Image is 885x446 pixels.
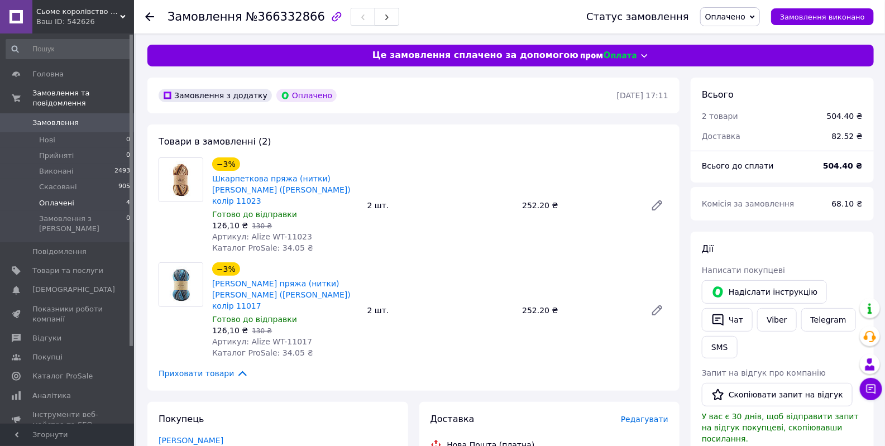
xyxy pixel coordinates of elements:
[212,262,240,276] div: −3%
[757,308,796,332] a: Viber
[801,308,856,332] a: Telegram
[702,308,753,332] button: Чат
[114,166,130,176] span: 2493
[702,383,853,406] button: Скопіювати запит на відгук
[771,8,874,25] button: Замовлення виконано
[212,174,351,205] a: Шкарпеткова пряжа (нитки) [PERSON_NAME] ([PERSON_NAME]) колір 11023
[702,199,795,208] span: Комісія за замовлення
[518,198,642,213] div: 252.20 ₴
[6,39,131,59] input: Пошук
[32,304,103,324] span: Показники роботи компанії
[32,285,115,295] span: [DEMOGRAPHIC_DATA]
[126,214,130,234] span: 0
[702,89,734,100] span: Всього
[586,11,689,22] div: Статус замовлення
[702,336,738,358] button: SMS
[159,158,203,202] img: Шкарпеткова пряжа (нитки) Alize Wooltime (Алізе Вултайм) колір 11023
[430,414,475,424] span: Доставка
[252,222,272,230] span: 130 ₴
[212,210,297,219] span: Готово до відправки
[212,348,313,357] span: Каталог ProSale: 34.05 ₴
[39,151,74,161] span: Прийняті
[780,13,865,21] span: Замовлення виконано
[32,371,93,381] span: Каталог ProSale
[159,367,248,380] span: Приховати товари
[702,132,740,141] span: Доставка
[702,266,785,275] span: Написати покупцеві
[212,315,297,324] span: Готово до відправки
[32,333,61,343] span: Відгуки
[212,243,313,252] span: Каталог ProSale: 34.05 ₴
[646,299,668,322] a: Редагувати
[39,198,74,208] span: Оплачені
[32,247,87,257] span: Повідомлення
[159,436,223,445] a: [PERSON_NAME]
[32,69,64,79] span: Головна
[126,135,130,145] span: 0
[212,279,351,310] a: [PERSON_NAME] пряжа (нитки) [PERSON_NAME] ([PERSON_NAME]) колір 11017
[825,124,869,148] div: 82.52 ₴
[702,112,738,121] span: 2 товари
[617,91,668,100] time: [DATE] 17:11
[832,199,863,208] span: 68.10 ₴
[32,88,134,108] span: Замовлення та повідомлення
[646,194,668,217] a: Редагувати
[276,89,337,102] div: Оплачено
[860,378,882,400] button: Чат з покупцем
[32,266,103,276] span: Товари та послуги
[36,7,120,17] span: Сьоме королівство АРТ-студія
[823,161,863,170] b: 504.40 ₴
[39,214,126,234] span: Замовлення з [PERSON_NAME]
[212,157,240,171] div: −3%
[145,11,154,22] div: Повернутися назад
[212,221,248,230] span: 126,10 ₴
[32,118,79,128] span: Замовлення
[32,410,103,430] span: Інструменти веб-майстра та SEO
[39,182,77,192] span: Скасовані
[705,12,745,21] span: Оплачено
[827,111,863,122] div: 504.40 ₴
[621,415,668,424] span: Редагувати
[159,136,271,147] span: Товари в замовленні (2)
[702,161,774,170] span: Всього до сплати
[212,337,312,346] span: Артикул: Alize WT-11017
[36,17,134,27] div: Ваш ID: 542626
[702,412,859,443] span: У вас є 30 днів, щоб відправити запит на відгук покупцеві, скопіювавши посилання.
[252,327,272,335] span: 130 ₴
[212,326,248,335] span: 126,10 ₴
[126,151,130,161] span: 0
[363,303,518,318] div: 2 шт.
[372,49,578,62] span: Це замовлення сплачено за допомогою
[246,10,325,23] span: №366332866
[32,352,63,362] span: Покупці
[702,243,714,254] span: Дії
[212,232,312,241] span: Артикул: Alize WT-11023
[39,135,55,145] span: Нові
[39,166,74,176] span: Виконані
[159,89,272,102] div: Замовлення з додатку
[702,280,827,304] button: Надіслати інструкцію
[32,391,71,401] span: Аналітика
[126,198,130,208] span: 4
[118,182,130,192] span: 905
[159,263,203,306] img: Шкарпеткова пряжа (нитки) Alize Wooltime (Алізе Вултайм) колір 11017
[159,414,204,424] span: Покупець
[702,368,826,377] span: Запит на відгук про компанію
[518,303,642,318] div: 252.20 ₴
[168,10,242,23] span: Замовлення
[363,198,518,213] div: 2 шт.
